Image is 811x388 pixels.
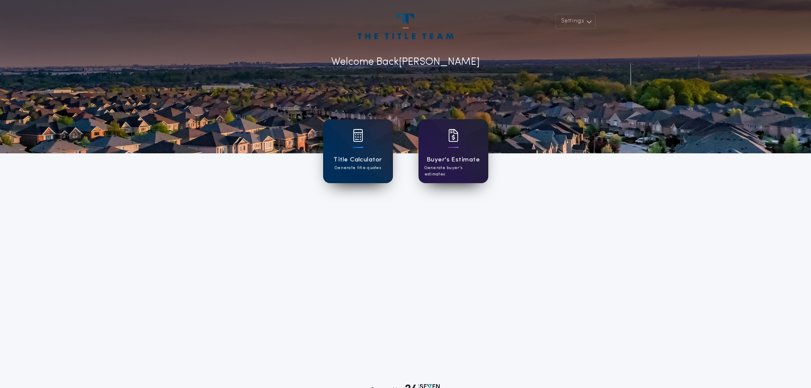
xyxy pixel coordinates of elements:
img: card icon [448,129,459,142]
p: Generate title quotes [335,165,381,171]
p: Generate buyer's estimates [424,165,482,178]
a: card iconTitle CalculatorGenerate title quotes [323,119,393,183]
img: account-logo [358,14,453,39]
h1: Buyer's Estimate [427,155,480,165]
img: card icon [353,129,363,142]
p: Welcome Back [PERSON_NAME] [331,55,480,70]
h1: Title Calculator [333,155,382,165]
a: card iconBuyer's EstimateGenerate buyer's estimates [418,119,488,183]
button: Settings [556,14,596,29]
